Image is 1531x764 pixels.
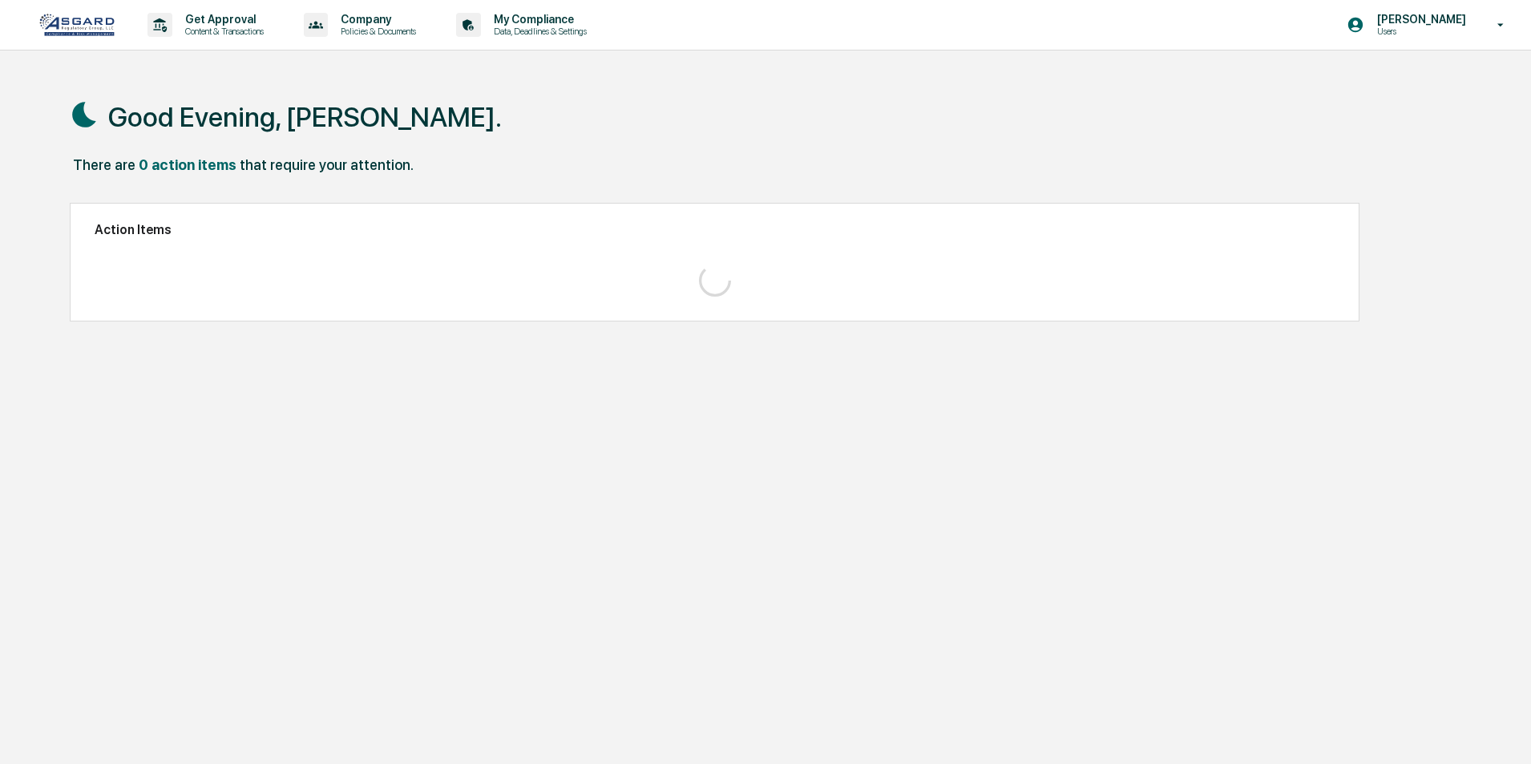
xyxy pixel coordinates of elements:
p: Content & Transactions [172,26,272,37]
p: Users [1364,26,1474,37]
h1: Good Evening, [PERSON_NAME]. [108,101,502,133]
p: My Compliance [481,13,595,26]
p: Policies & Documents [328,26,424,37]
div: There are [73,156,135,173]
p: [PERSON_NAME] [1364,13,1474,26]
p: Get Approval [172,13,272,26]
h2: Action Items [95,222,1335,237]
div: 0 action items [139,156,236,173]
div: that require your attention. [240,156,414,173]
p: Data, Deadlines & Settings [481,26,595,37]
p: Company [328,13,424,26]
img: logo [38,13,115,37]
